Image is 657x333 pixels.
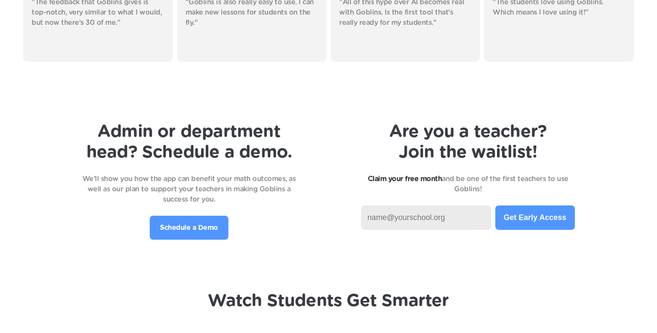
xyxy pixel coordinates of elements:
[368,175,442,182] strong: Claim your free month
[150,216,228,240] a: Schedule a Demo
[160,223,218,233] p: Schedule a Demo
[495,205,575,230] button: Get Early Access
[361,122,575,163] h1: Are you a teacher? Join the waitlist!
[208,291,449,311] h1: Watch Students Get Smarter
[82,122,296,163] h1: Admin or department head? Schedule a demo.
[361,205,491,230] input: name@yourschool.org
[82,174,296,205] p: We’ll show you how the app can benefit your math outcomes, as well as our plan to support your te...
[361,174,575,194] p: and be one of the first teachers to use Goblins!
